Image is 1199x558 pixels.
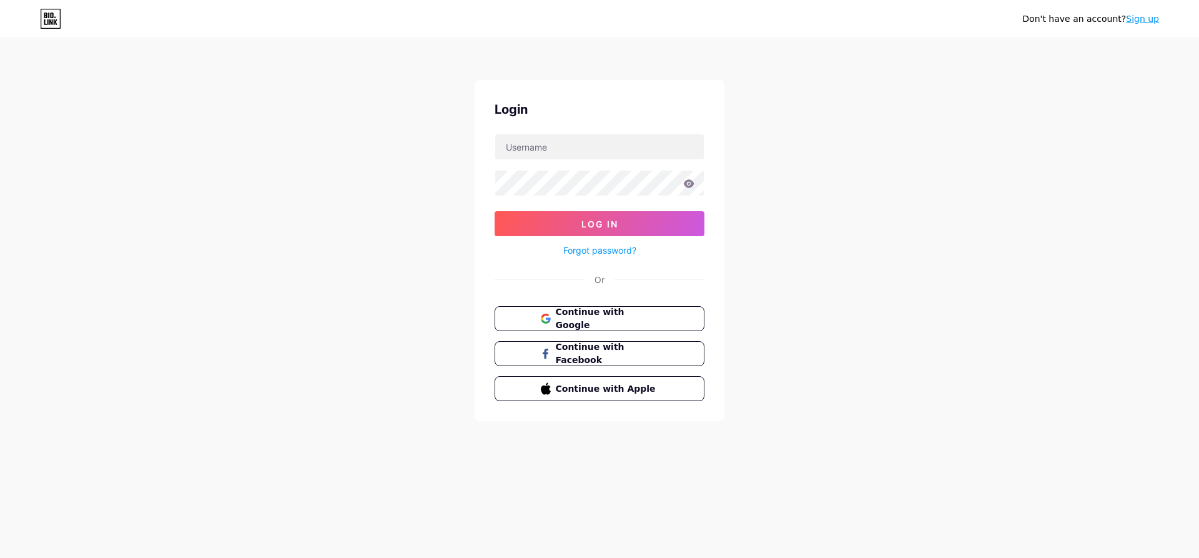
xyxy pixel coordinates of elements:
[595,273,604,286] div: Or
[556,382,659,396] span: Continue with Apple
[556,341,659,367] span: Continue with Facebook
[495,100,704,119] div: Login
[1022,12,1159,26] div: Don't have an account?
[556,306,659,332] span: Continue with Google
[581,219,618,229] span: Log In
[1126,14,1159,24] a: Sign up
[495,211,704,236] button: Log In
[495,376,704,401] button: Continue with Apple
[495,134,704,159] input: Username
[563,244,636,257] a: Forgot password?
[495,341,704,366] button: Continue with Facebook
[495,306,704,331] button: Continue with Google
